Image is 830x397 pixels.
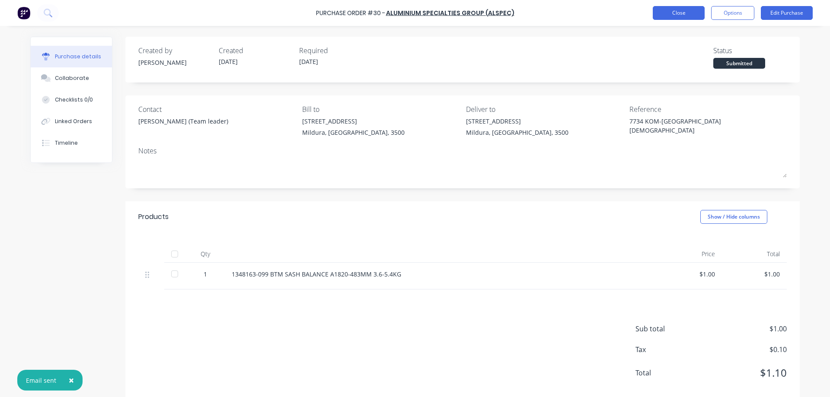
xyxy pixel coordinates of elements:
[138,104,296,114] div: Contact
[302,128,405,137] div: Mildura, [GEOGRAPHIC_DATA], 3500
[657,245,722,263] div: Price
[722,245,787,263] div: Total
[664,270,715,279] div: $1.00
[31,111,112,132] button: Linked Orders
[653,6,705,20] button: Close
[729,270,780,279] div: $1.00
[629,117,737,136] textarea: 7734 KOM-[GEOGRAPHIC_DATA][DEMOGRAPHIC_DATA]
[55,139,78,147] div: Timeline
[138,212,169,222] div: Products
[466,104,623,114] div: Deliver to
[302,104,460,114] div: Bill to
[466,117,568,126] div: [STREET_ADDRESS]
[219,45,292,56] div: Created
[232,270,650,279] div: 1348163-099 BTM SASH BALANCE A1820-483MM 3.6-5.4KG
[55,53,101,60] div: Purchase details
[193,270,218,279] div: 1
[700,324,787,334] span: $1.00
[386,9,514,17] a: ALUMINIUM SPECIALTIES GROUP (ALSPEC)
[138,117,228,126] div: [PERSON_NAME] (Team leader)
[55,118,92,125] div: Linked Orders
[635,324,700,334] span: Sub total
[17,6,30,19] img: Factory
[186,245,225,263] div: Qty
[700,210,767,224] button: Show / Hide columns
[69,374,74,386] span: ×
[713,58,765,69] div: Submitted
[138,146,787,156] div: Notes
[60,370,83,391] button: Close
[635,344,700,355] span: Tax
[26,376,56,385] div: Email sent
[31,132,112,154] button: Timeline
[299,45,373,56] div: Required
[635,368,700,378] span: Total
[138,45,212,56] div: Created by
[316,9,385,18] div: Purchase Order #30 -
[31,89,112,111] button: Checklists 0/0
[55,96,93,104] div: Checklists 0/0
[31,67,112,89] button: Collaborate
[761,6,813,20] button: Edit Purchase
[711,6,754,20] button: Options
[466,128,568,137] div: Mildura, [GEOGRAPHIC_DATA], 3500
[700,344,787,355] span: $0.10
[138,58,212,67] div: [PERSON_NAME]
[713,45,787,56] div: Status
[302,117,405,126] div: [STREET_ADDRESS]
[31,46,112,67] button: Purchase details
[55,74,89,82] div: Collaborate
[700,365,787,381] span: $1.10
[629,104,787,114] div: Reference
